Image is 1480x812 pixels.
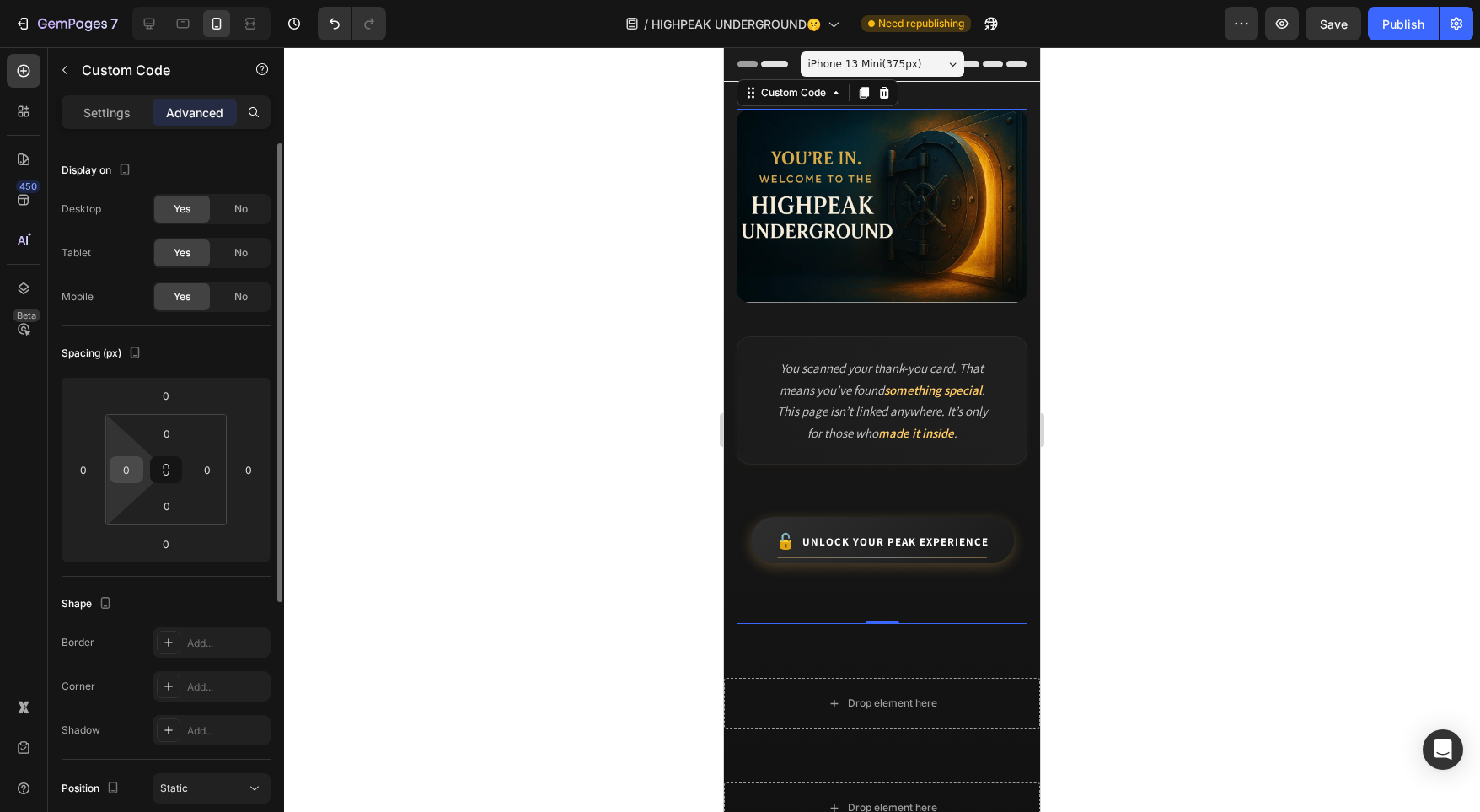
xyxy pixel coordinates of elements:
[82,60,225,80] p: Custom Code
[62,342,145,365] div: Spacing (px)
[62,679,95,694] div: Corner
[149,383,183,408] input: 0
[110,13,118,34] p: 7
[62,723,100,738] div: Shadow
[62,289,94,304] div: Mobile
[318,7,386,40] div: Undo/Redo
[878,16,964,31] span: Need republishing
[160,782,188,794] span: Static
[62,202,101,217] div: Desktop
[1423,729,1463,770] div: Open Intercom Messenger
[1368,7,1439,40] button: Publish
[62,777,123,800] div: Position
[1320,17,1348,31] span: Save
[724,47,1040,812] iframe: Design area
[236,457,261,482] input: 0
[62,635,94,650] div: Border
[195,457,220,482] input: 0px
[71,457,96,482] input: 0
[174,289,190,304] span: Yes
[83,104,131,121] p: Settings
[187,680,266,695] div: Add...
[149,531,183,557] input: 0
[174,245,190,261] span: Yes
[174,202,190,217] span: Yes
[62,245,91,261] div: Tablet
[7,7,126,40] button: 7
[124,754,213,767] div: Drop element here
[1382,15,1424,33] div: Publish
[166,104,223,121] p: Advanced
[234,289,248,304] span: No
[62,593,115,616] div: Shape
[234,202,248,217] span: No
[62,159,135,182] div: Display on
[1306,7,1361,40] button: Save
[187,636,266,651] div: Add...
[153,773,271,804] button: Static
[16,180,40,193] div: 450
[652,15,821,33] span: HIGHPEAK UNDERGROUND🤫
[114,457,139,482] input: 0px
[150,493,184,519] input: 0px
[150,421,184,446] input: 0px
[234,245,248,261] span: No
[13,309,40,322] div: Beta
[644,15,648,33] span: /
[187,723,266,739] div: Add...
